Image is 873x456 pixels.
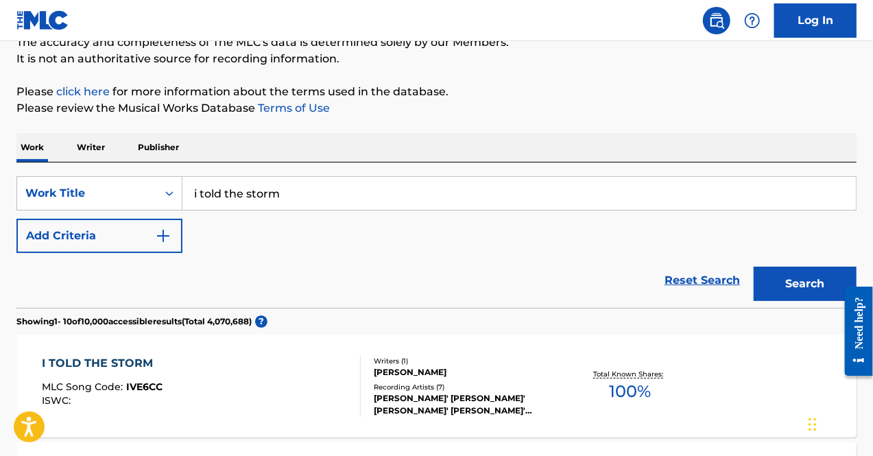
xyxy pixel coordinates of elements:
[809,404,817,445] div: Drag
[42,355,163,372] div: I TOLD THE STORM
[16,10,69,30] img: MLC Logo
[42,394,74,407] span: ISWC :
[255,101,330,115] a: Terms of Use
[774,3,857,38] a: Log In
[708,12,725,29] img: search
[703,7,730,34] a: Public Search
[594,369,667,379] p: Total Known Shares:
[374,392,560,417] div: [PERSON_NAME]' [PERSON_NAME]' [PERSON_NAME]' [PERSON_NAME]' [GEOGRAPHIC_DATA][PERSON_NAME]' [PERS...
[804,390,873,456] iframe: Chat Widget
[16,51,857,67] p: It is not an authoritative source for recording information.
[16,315,252,328] p: Showing 1 - 10 of 10,000 accessible results (Total 4,070,688 )
[374,356,560,366] div: Writers ( 1 )
[744,12,761,29] img: help
[134,133,183,162] p: Publisher
[25,185,149,202] div: Work Title
[73,133,109,162] p: Writer
[255,315,267,328] span: ?
[16,335,857,437] a: I TOLD THE STORMMLC Song Code:IVE6CCISWC:Writers (1)[PERSON_NAME]Recording Artists (7)[PERSON_NAM...
[835,276,873,387] iframe: Resource Center
[155,228,171,244] img: 9d2ae6d4665cec9f34b9.svg
[16,176,857,308] form: Search Form
[126,381,163,393] span: IVE6CC
[16,34,857,51] p: The accuracy and completeness of The MLC's data is determined solely by our Members.
[754,267,857,301] button: Search
[16,84,857,100] p: Please for more information about the terms used in the database.
[374,382,560,392] div: Recording Artists ( 7 )
[374,366,560,379] div: [PERSON_NAME]
[16,219,182,253] button: Add Criteria
[658,265,747,296] a: Reset Search
[739,7,766,34] div: Help
[56,85,110,98] a: click here
[610,379,651,404] span: 100 %
[16,100,857,117] p: Please review the Musical Works Database
[16,133,48,162] p: Work
[42,381,126,393] span: MLC Song Code :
